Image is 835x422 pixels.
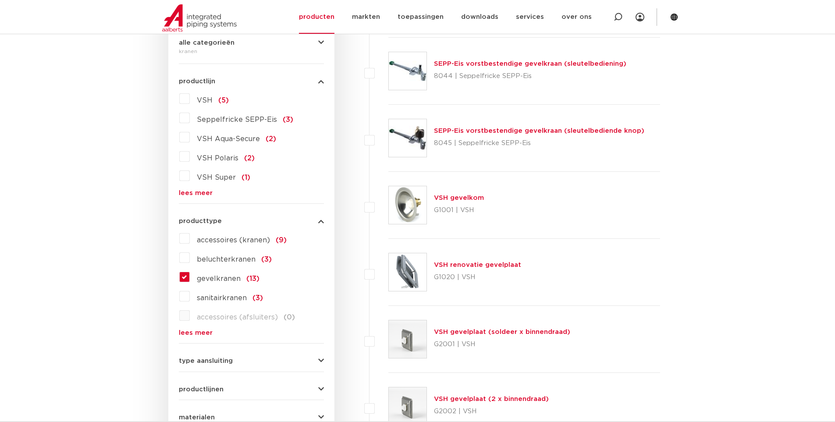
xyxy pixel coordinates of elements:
[179,414,324,421] button: materialen
[197,174,236,181] span: VSH Super
[244,155,255,162] span: (2)
[179,190,324,196] a: lees meer
[218,97,229,104] span: (5)
[179,218,222,224] span: producttype
[389,320,426,358] img: Thumbnail for VSH gevelplaat (soldeer x binnendraad)
[252,294,263,301] span: (3)
[434,329,570,335] a: VSH gevelplaat (soldeer x binnendraad)
[434,404,549,418] p: G2002 | VSH
[389,52,426,90] img: Thumbnail for SEPP-Eis vorstbestendige gevelkraan (sleutelbediening)
[179,39,235,46] span: alle categorieën
[197,237,270,244] span: accessoires (kranen)
[197,135,260,142] span: VSH Aqua-Secure
[434,195,484,201] a: VSH gevelkom
[284,314,295,321] span: (0)
[197,97,213,104] span: VSH
[197,155,238,162] span: VSH Polaris
[179,386,224,393] span: productlijnen
[276,237,287,244] span: (9)
[266,135,276,142] span: (2)
[242,174,250,181] span: (1)
[434,396,549,402] a: VSH gevelplaat (2 x binnendraad)
[197,116,277,123] span: Seppelfricke SEPP-Eis
[179,358,324,364] button: type aansluiting
[197,256,256,263] span: beluchterkranen
[197,294,247,301] span: sanitairkranen
[283,116,293,123] span: (3)
[179,39,324,46] button: alle categorieën
[434,136,644,150] p: 8045 | Seppelfricke SEPP-Eis
[179,358,233,364] span: type aansluiting
[434,270,521,284] p: G1020 | VSH
[434,203,484,217] p: G1001 | VSH
[246,275,259,282] span: (13)
[434,128,644,134] a: SEPP-Eis vorstbestendige gevelkraan (sleutelbediende knop)
[179,386,324,393] button: productlijnen
[434,262,521,268] a: VSH renovatie gevelplaat
[179,78,324,85] button: productlijn
[434,60,626,67] a: SEPP-Eis vorstbestendige gevelkraan (sleutelbediening)
[179,414,215,421] span: materialen
[179,330,324,336] a: lees meer
[179,218,324,224] button: producttype
[179,46,324,57] div: kranen
[434,69,626,83] p: 8044 | Seppelfricke SEPP-Eis
[434,337,570,351] p: G2001 | VSH
[389,119,426,157] img: Thumbnail for SEPP-Eis vorstbestendige gevelkraan (sleutelbediende knop)
[261,256,272,263] span: (3)
[389,253,426,291] img: Thumbnail for VSH renovatie gevelplaat
[179,78,215,85] span: productlijn
[197,314,278,321] span: accessoires (afsluiters)
[389,186,426,224] img: Thumbnail for VSH gevelkom
[197,275,241,282] span: gevelkranen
